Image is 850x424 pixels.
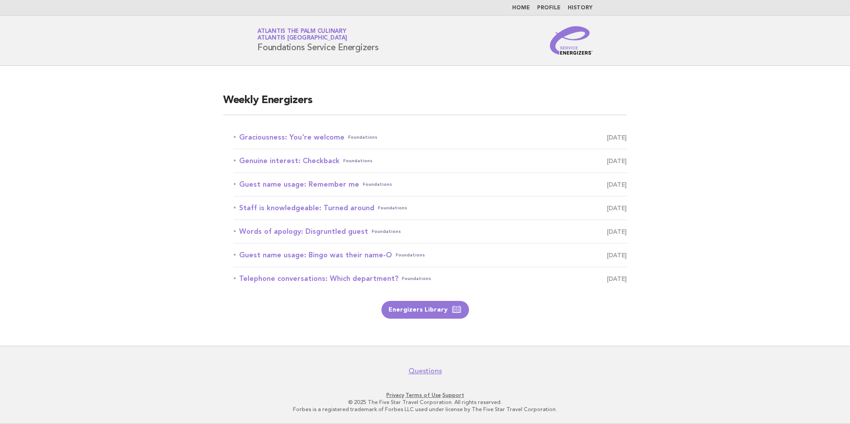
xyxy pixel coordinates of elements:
[386,392,404,398] a: Privacy
[381,301,469,319] a: Energizers Library
[607,178,627,191] span: [DATE]
[405,392,441,398] a: Terms of Use
[234,131,627,144] a: Graciousness: You're welcomeFoundations [DATE]
[153,399,697,406] p: © 2025 The Five Star Travel Corporation. All rights reserved.
[607,272,627,285] span: [DATE]
[550,26,593,55] img: Service Energizers
[537,5,561,11] a: Profile
[378,202,407,214] span: Foundations
[607,155,627,167] span: [DATE]
[348,131,377,144] span: Foundations
[153,406,697,413] p: Forbes is a registered trademark of Forbes LLC used under license by The Five Star Travel Corpora...
[607,202,627,214] span: [DATE]
[257,29,379,52] h1: Foundations Service Energizers
[343,155,373,167] span: Foundations
[607,131,627,144] span: [DATE]
[372,225,401,238] span: Foundations
[234,202,627,214] a: Staff is knowledgeable: Turned aroundFoundations [DATE]
[409,367,442,376] a: Questions
[234,249,627,261] a: Guest name usage: Bingo was their name-OFoundations [DATE]
[153,392,697,399] p: · ·
[234,272,627,285] a: Telephone conversations: Which department?Foundations [DATE]
[234,155,627,167] a: Genuine interest: CheckbackFoundations [DATE]
[363,178,392,191] span: Foundations
[607,225,627,238] span: [DATE]
[568,5,593,11] a: History
[223,93,627,115] h2: Weekly Energizers
[257,36,347,41] span: Atlantis [GEOGRAPHIC_DATA]
[512,5,530,11] a: Home
[607,249,627,261] span: [DATE]
[396,249,425,261] span: Foundations
[234,225,627,238] a: Words of apology: Disgruntled guestFoundations [DATE]
[402,272,431,285] span: Foundations
[257,28,347,41] a: Atlantis The Palm CulinaryAtlantis [GEOGRAPHIC_DATA]
[442,392,464,398] a: Support
[234,178,627,191] a: Guest name usage: Remember meFoundations [DATE]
